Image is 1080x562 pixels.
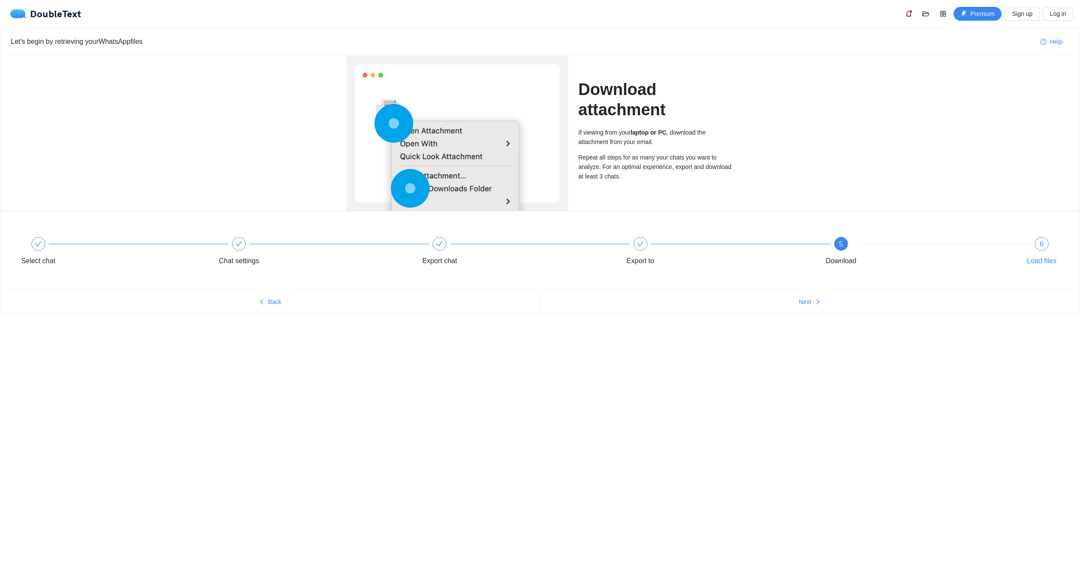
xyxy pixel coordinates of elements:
span: Sign up [1012,9,1032,18]
span: thunderbolt [961,11,967,18]
span: Log in [1050,9,1066,18]
span: check [235,240,242,247]
div: Let's begin by retrieving your WhatsApp files [11,36,1034,47]
div: Download [826,254,856,268]
div: Export to [627,254,654,268]
div: Export chat [415,237,615,268]
span: bell [902,10,915,17]
button: question-circleHelp [1034,35,1069,49]
b: laptop or PC [631,129,666,136]
button: leftBack [0,295,540,309]
span: 5 [839,240,843,248]
div: Export chat [422,254,457,268]
span: right [815,299,821,306]
span: check [436,240,443,247]
div: Repeat all steps for as many your chats you want to analyze. For an optimal experience, export an... [579,153,734,181]
div: Export to [616,237,816,268]
span: Back [268,297,282,307]
button: Sign up [1005,7,1039,21]
div: Select chat [21,254,55,268]
span: check [637,240,644,247]
button: bell [902,7,916,21]
span: Help [1050,37,1062,46]
div: Chat settings [219,254,259,268]
div: Chat settings [214,237,415,268]
h1: Download attachment [579,80,734,120]
span: appstore [937,10,950,17]
span: check [35,240,42,247]
img: logo [10,9,30,18]
div: DoubleText [10,9,81,18]
div: If viewing from your , download the attachment from your email. [579,128,734,147]
button: folder-open [919,7,933,21]
span: folder-open [919,10,932,17]
button: thunderboltPremium [953,7,1002,21]
button: appstore [936,7,950,21]
a: logoDoubleText [10,9,81,18]
span: left [259,299,265,306]
div: Load files [1027,254,1057,268]
div: 6Load files [1017,237,1067,268]
div: Select chat [13,237,214,268]
span: 6 [1040,240,1044,248]
button: Nextright [540,295,1080,309]
button: Log in [1043,7,1073,21]
span: Premium [970,9,994,18]
span: Next [799,297,811,307]
span: question-circle [1040,39,1046,46]
div: 5Download [816,237,1017,268]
